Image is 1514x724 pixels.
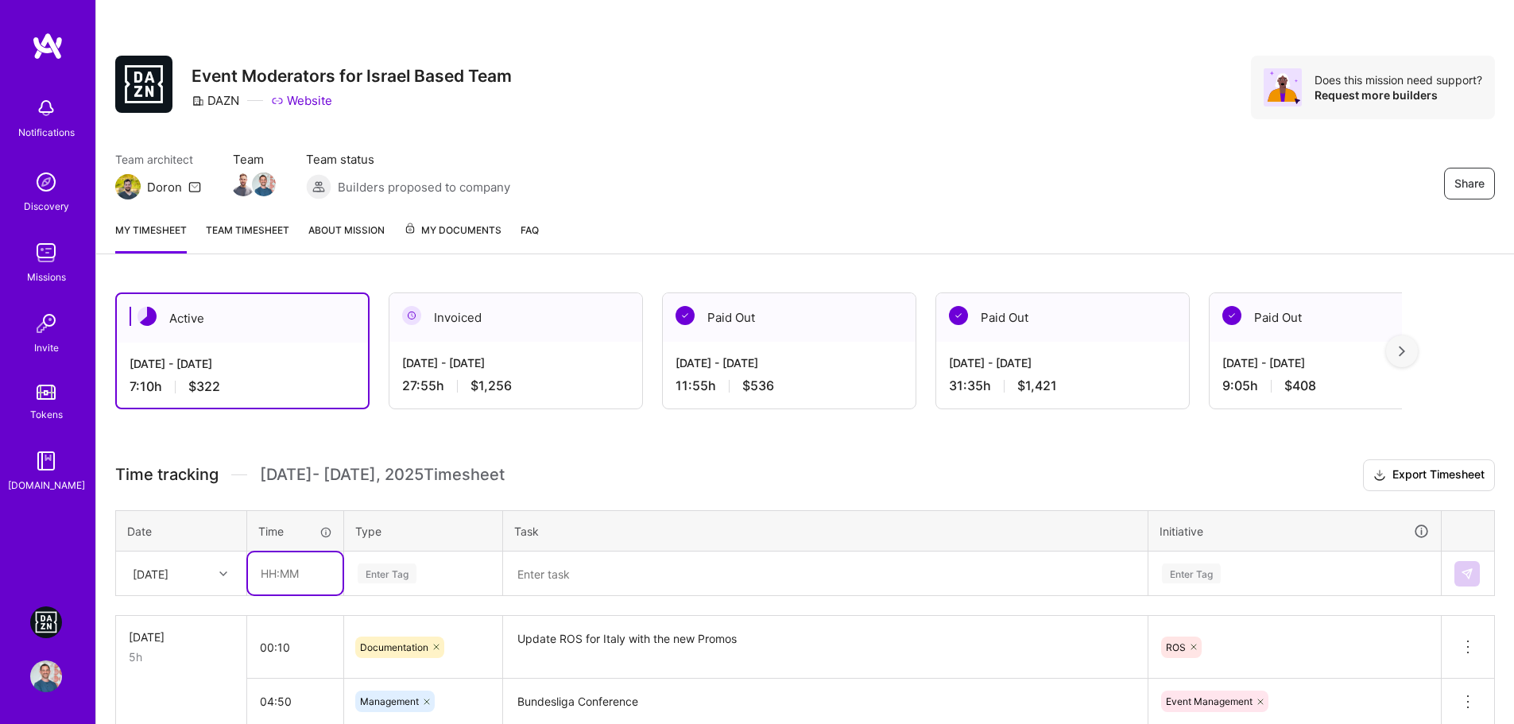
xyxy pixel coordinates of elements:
[130,378,355,395] div: 7:10 h
[1363,459,1495,491] button: Export Timesheet
[676,306,695,325] img: Paid Out
[1017,377,1057,394] span: $1,421
[8,477,85,494] div: [DOMAIN_NAME]
[470,377,512,394] span: $1,256
[248,552,343,594] input: HH:MM
[247,680,343,722] input: HH:MM
[133,565,168,582] div: [DATE]
[137,307,157,326] img: Active
[26,606,66,638] a: DAZN: Event Moderators for Israel Based Team
[521,222,539,254] a: FAQ
[18,124,75,141] div: Notifications
[360,641,428,653] span: Documentation
[936,293,1189,342] div: Paid Out
[404,222,501,239] span: My Documents
[1166,641,1186,653] span: ROS
[30,445,62,477] img: guide book
[1166,695,1253,707] span: Event Management
[389,293,642,342] div: Invoiced
[30,92,62,124] img: bell
[32,32,64,60] img: logo
[34,339,59,356] div: Invite
[663,293,916,342] div: Paid Out
[188,180,201,193] i: icon Mail
[129,649,234,665] div: 5h
[503,510,1148,552] th: Task
[358,561,416,586] div: Enter Tag
[129,629,234,645] div: [DATE]
[192,95,204,107] i: icon CompanyGray
[402,377,629,394] div: 27:55 h
[1284,377,1316,394] span: $408
[742,377,774,394] span: $536
[338,179,510,196] span: Builders proposed to company
[260,465,505,485] span: [DATE] - [DATE] , 2025 Timesheet
[37,385,56,400] img: tokens
[233,151,274,168] span: Team
[117,294,368,343] div: Active
[30,166,62,198] img: discovery
[30,606,62,638] img: DAZN: Event Moderators for Israel Based Team
[231,172,255,196] img: Team Member Avatar
[115,151,201,168] span: Team architect
[115,222,187,254] a: My timesheet
[27,269,66,285] div: Missions
[306,151,510,168] span: Team status
[188,378,220,395] span: $322
[676,377,903,394] div: 11:55 h
[1315,87,1482,103] div: Request more builders
[1461,567,1473,580] img: Submit
[30,660,62,692] img: User Avatar
[30,406,63,423] div: Tokens
[1454,176,1485,192] span: Share
[1210,293,1462,342] div: Paid Out
[26,660,66,692] a: User Avatar
[115,465,219,485] span: Time tracking
[219,570,227,578] i: icon Chevron
[1222,377,1450,394] div: 9:05 h
[1399,346,1405,357] img: right
[24,198,69,215] div: Discovery
[147,179,182,196] div: Doron
[949,306,968,325] img: Paid Out
[206,222,289,254] a: Team timesheet
[404,222,501,254] a: My Documents
[505,618,1146,677] textarea: Update ROS for Italy with the new Promos
[308,222,385,254] a: About Mission
[1315,72,1482,87] div: Does this mission need support?
[1222,354,1450,371] div: [DATE] - [DATE]
[30,237,62,269] img: teamwork
[402,306,421,325] img: Invoiced
[233,171,254,198] a: Team Member Avatar
[505,680,1146,724] textarea: Bundesliga Conference
[1264,68,1302,106] img: Avatar
[1162,561,1221,586] div: Enter Tag
[192,92,239,109] div: DAZN
[116,510,247,552] th: Date
[30,308,62,339] img: Invite
[344,510,503,552] th: Type
[192,66,512,86] h3: Event Moderators for Israel Based Team
[258,523,332,540] div: Time
[949,377,1176,394] div: 31:35 h
[1222,306,1241,325] img: Paid Out
[1444,168,1495,199] button: Share
[115,174,141,199] img: Team Architect
[247,626,343,668] input: HH:MM
[949,354,1176,371] div: [DATE] - [DATE]
[115,56,172,113] img: Company Logo
[676,354,903,371] div: [DATE] - [DATE]
[254,171,274,198] a: Team Member Avatar
[252,172,276,196] img: Team Member Avatar
[130,355,355,372] div: [DATE] - [DATE]
[402,354,629,371] div: [DATE] - [DATE]
[271,92,332,109] a: Website
[306,174,331,199] img: Builders proposed to company
[1373,467,1386,484] i: icon Download
[1160,522,1430,540] div: Initiative
[360,695,419,707] span: Management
